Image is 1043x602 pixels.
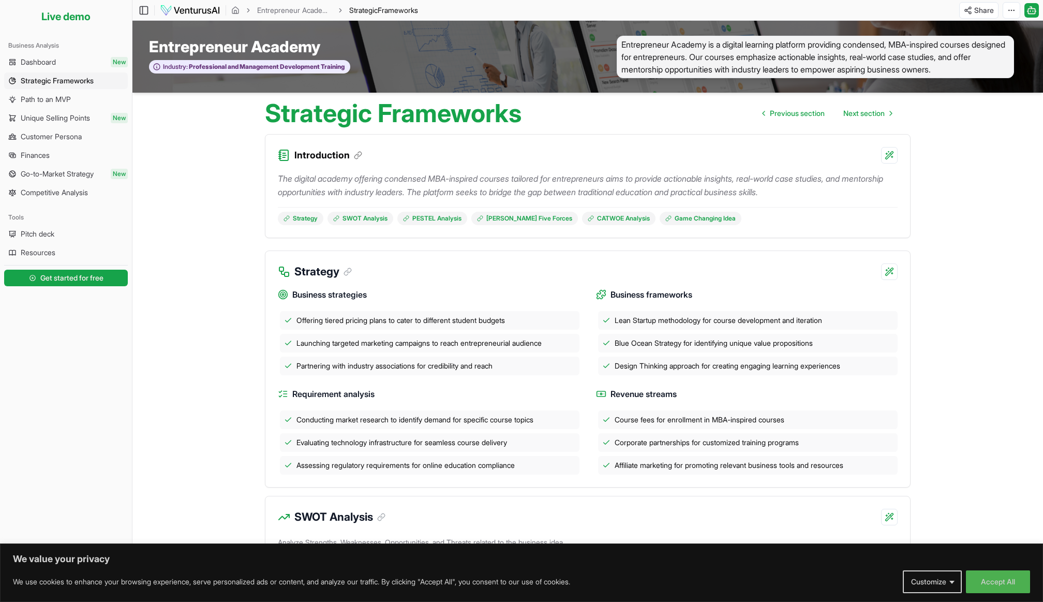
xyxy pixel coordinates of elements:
[13,576,570,588] p: We use cookies to enhance your browsing experience, serve personalized ads or content, and analyz...
[294,509,385,525] h3: SWOT Analysis
[163,63,188,71] span: Industry:
[617,36,1014,78] span: Entrepreneur Academy is a digital learning platform providing condensed, MBA-inspired courses des...
[4,37,128,54] div: Business Analysis
[21,131,82,142] span: Customer Persona
[4,110,128,126] a: Unique Selling PointsNew
[754,103,900,124] nav: pagination
[4,128,128,145] a: Customer Persona
[327,212,393,225] a: SWOT Analysis
[231,5,418,16] nav: breadcrumb
[471,212,578,225] a: [PERSON_NAME] Five Forces
[21,76,94,86] span: Strategic Frameworks
[21,229,54,239] span: Pitch deck
[974,5,994,16] span: Share
[257,5,332,16] a: Entrepreneur Academy
[13,553,1030,565] p: We value your privacy
[278,172,898,199] p: The digital academy offering condensed MBA-inspired courses tailored for entrepreneurs aims to pr...
[843,108,885,119] span: Next section
[349,5,418,16] span: StrategicFrameworks
[149,37,320,56] span: Entrepreneur Academy
[296,415,533,425] span: Conducting market research to identify demand for specific course topics
[615,415,784,425] span: Course fees for enrollment in MBA-inspired courses
[40,273,103,283] span: Get started for free
[111,113,128,123] span: New
[4,270,128,286] button: Get started for free
[615,361,840,371] span: Design Thinking approach for creating engaging learning experiences
[292,288,367,301] span: Business strategies
[294,148,362,163] h3: Introduction
[296,315,505,326] span: Offering tiered pricing plans to cater to different student budgets
[754,103,833,124] a: Go to previous page
[4,244,128,261] a: Resources
[160,4,220,17] img: logo
[610,288,692,301] span: Business frameworks
[4,72,128,89] a: Strategic Frameworks
[4,184,128,201] a: Competitive Analysis
[660,212,741,225] a: Game Changing Idea
[4,226,128,242] a: Pitch deck
[296,460,515,471] span: Assessing regulatory requirements for online education compliance
[21,57,56,67] span: Dashboard
[615,437,799,448] span: Corporate partnerships for customized training programs
[21,247,55,258] span: Resources
[378,6,418,14] span: Frameworks
[294,263,352,280] h3: Strategy
[21,150,50,160] span: Finances
[111,169,128,179] span: New
[296,338,542,348] span: Launching targeted marketing campaigns to reach entrepreneurial audience
[903,570,962,593] button: Customize
[21,169,94,179] span: Go-to-Market Strategy
[959,2,999,19] button: Share
[188,63,345,71] span: Professional and Management Development Training
[610,388,677,401] span: Revenue streams
[835,103,900,124] a: Go to next page
[4,91,128,108] a: Path to an MVP
[265,101,521,126] h1: Strategic Frameworks
[111,57,128,67] span: New
[292,388,375,401] span: Requirement analysis
[615,338,813,348] span: Blue Ocean Strategy for identifying unique value propositions
[4,209,128,226] div: Tools
[296,437,507,448] span: Evaluating technology infrastructure for seamless course delivery
[4,268,128,288] a: Get started for free
[296,361,493,371] span: Partnering with industry associations for credibility and reach
[615,315,822,326] span: Lean Startup methodology for course development and iteration
[4,54,128,70] a: DashboardNew
[4,166,128,182] a: Go-to-Market StrategyNew
[149,60,350,74] button: Industry:Professional and Management Development Training
[21,94,71,105] span: Path to an MVP
[4,147,128,164] a: Finances
[21,113,90,123] span: Unique Selling Points
[21,187,88,198] span: Competitive Analysis
[615,460,843,471] span: Affiliate marketing for promoting relevant business tools and resources
[770,108,825,119] span: Previous section
[278,535,898,554] p: Analyze Strengths, Weaknesses, Opportunities, and Threats related to the business idea.
[397,212,467,225] a: PESTEL Analysis
[582,212,655,225] a: CATWOE Analysis
[278,212,323,225] a: Strategy
[966,570,1030,593] button: Accept All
